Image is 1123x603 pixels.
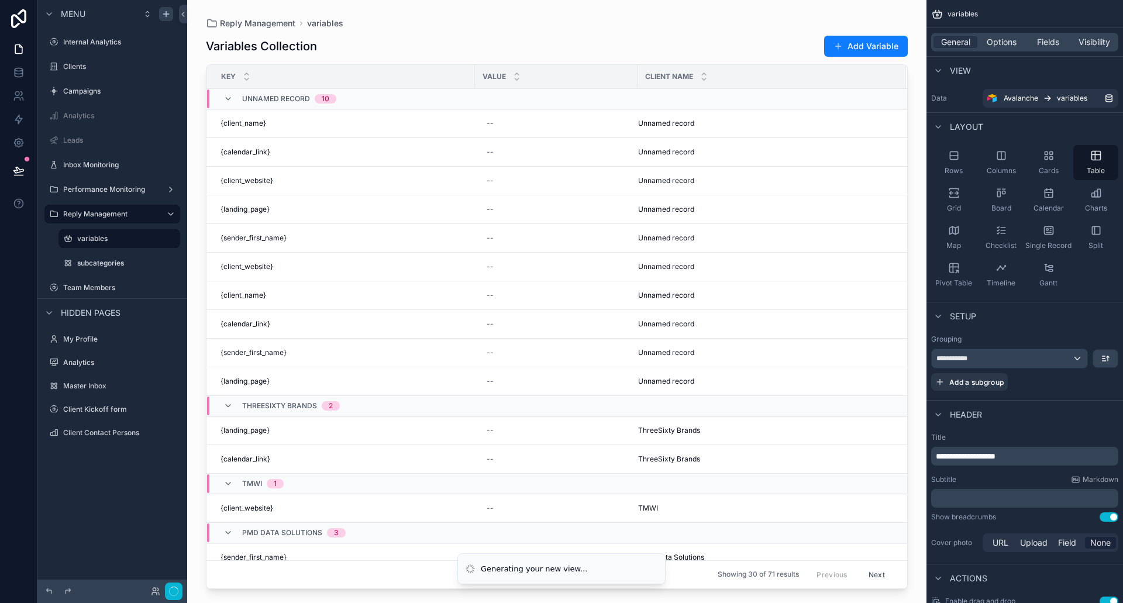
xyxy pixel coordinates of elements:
span: General [941,36,970,48]
label: My Profile [63,335,178,344]
label: Reply Management [63,209,157,219]
label: Campaigns [63,87,178,96]
label: Analytics [63,358,178,367]
a: Master Inbox [44,377,180,395]
button: Table [1073,145,1118,180]
span: Cards [1039,166,1059,175]
a: Avalanchevariables [983,89,1118,108]
button: Map [931,220,976,255]
label: Clients [63,62,178,71]
label: subcategories [77,259,178,268]
label: Team Members [63,283,178,292]
label: Client Kickoff form [63,405,178,414]
button: Grid [931,182,976,218]
a: Client Contact Persons [44,423,180,442]
span: Actions [950,573,987,584]
button: Add a subgroup [931,373,1008,391]
span: Hidden pages [61,307,120,319]
a: Markdown [1071,475,1118,484]
label: Grouping [931,335,962,344]
div: 10 [322,94,329,104]
span: Add a subgroup [949,378,1004,387]
label: Analytics [63,111,178,120]
span: TMWI [242,479,262,488]
span: Setup [950,311,976,322]
label: Title [931,433,1118,442]
span: None [1090,537,1111,549]
button: Rows [931,145,976,180]
a: Performance Monitoring [44,180,180,199]
label: variables [77,234,173,243]
span: Columns [987,166,1016,175]
span: Map [946,241,961,250]
label: Leads [63,136,178,145]
div: 2 [329,401,333,411]
span: Split [1088,241,1103,250]
div: scrollable content [931,489,1118,508]
a: Leads [44,131,180,150]
div: Show breadcrumbs [931,512,996,522]
label: Master Inbox [63,381,178,391]
span: Grid [947,204,961,213]
span: Table [1087,166,1105,175]
span: Header [950,409,982,421]
label: Inbox Monitoring [63,160,178,170]
a: Reply Management [44,205,180,223]
span: URL [993,537,1008,549]
span: Layout [950,121,983,133]
label: Data [931,94,978,103]
a: My Profile [44,330,180,349]
span: variables [948,9,978,19]
span: Pivot Table [935,278,972,288]
span: Unnamed record [242,94,310,104]
button: Cards [1026,145,1071,180]
span: View [950,65,971,77]
button: Checklist [979,220,1024,255]
span: Avalanche [1004,94,1038,103]
span: Upload [1020,537,1048,549]
span: Key [221,72,236,81]
span: Calendar [1034,204,1064,213]
span: Options [987,36,1017,48]
a: subcategories [58,254,180,273]
span: Showing 30 of 71 results [718,570,799,580]
div: 1 [274,479,277,488]
a: variables [58,229,180,248]
span: client name [645,72,693,81]
a: Clients [44,57,180,76]
button: Board [979,182,1024,218]
span: Visibility [1079,36,1110,48]
button: Single Record [1026,220,1071,255]
span: Field [1058,537,1076,549]
div: scrollable content [931,447,1118,466]
span: PMD Data Solutions [242,528,322,537]
span: Gantt [1039,278,1057,288]
span: ThreeSixty Brands [242,401,317,411]
a: Campaigns [44,82,180,101]
span: Menu [61,8,85,20]
span: Charts [1085,204,1107,213]
a: Analytics [44,106,180,125]
button: Gantt [1026,257,1071,292]
button: Columns [979,145,1024,180]
button: Calendar [1026,182,1071,218]
a: Internal Analytics [44,33,180,51]
span: Checklist [986,241,1017,250]
span: Value [483,72,506,81]
div: 3 [334,528,339,537]
span: Fields [1037,36,1059,48]
a: Analytics [44,353,180,372]
label: Internal Analytics [63,37,178,47]
label: Performance Monitoring [63,185,161,194]
span: Rows [945,166,963,175]
span: Timeline [987,278,1015,288]
button: Next [860,566,893,584]
label: Cover photo [931,538,978,547]
div: Generating your new view... [481,563,587,575]
label: Subtitle [931,475,956,484]
a: Client Kickoff form [44,400,180,419]
span: variables [1057,94,1087,103]
button: Pivot Table [931,257,976,292]
button: Charts [1073,182,1118,218]
button: Timeline [979,257,1024,292]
